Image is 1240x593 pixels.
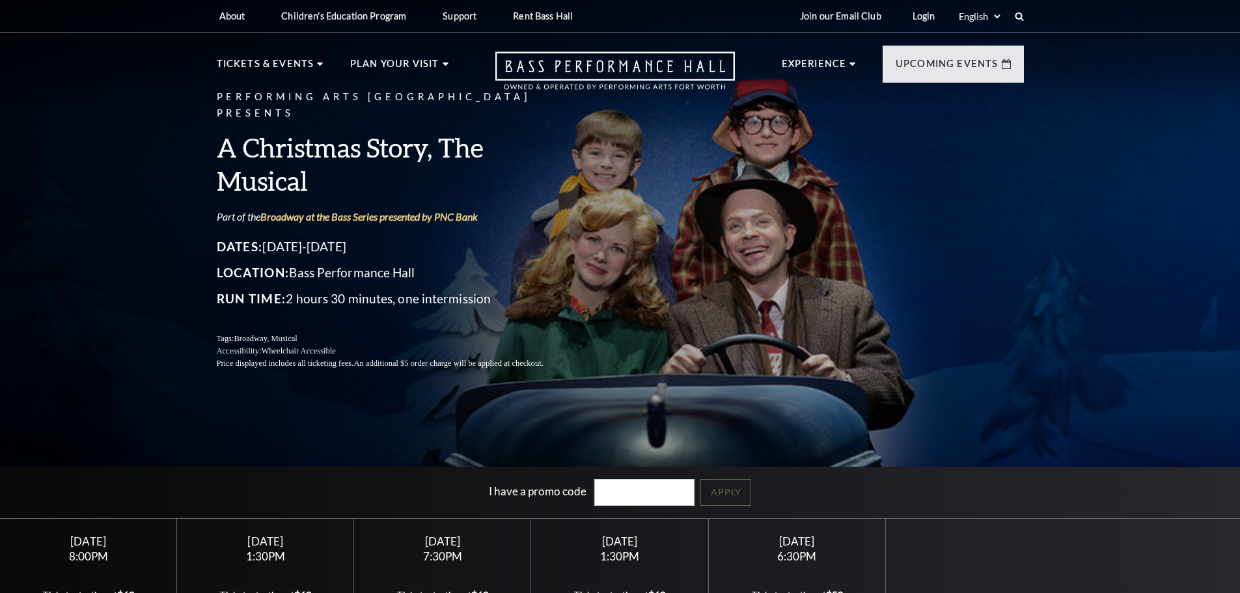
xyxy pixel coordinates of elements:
[547,551,693,562] div: 1:30PM
[217,56,314,79] p: Tickets & Events
[547,534,693,548] div: [DATE]
[193,534,338,548] div: [DATE]
[217,131,575,198] h3: A Christmas Story, The Musical
[217,262,575,283] p: Bass Performance Hall
[261,346,335,355] span: Wheelchair Accessible
[443,10,476,21] p: Support
[16,534,161,548] div: [DATE]
[782,56,847,79] p: Experience
[217,333,575,345] p: Tags:
[350,56,439,79] p: Plan Your Visit
[260,210,478,223] a: Broadway at the Bass Series presented by PNC Bank
[896,56,999,79] p: Upcoming Events
[193,551,338,562] div: 1:30PM
[217,89,575,122] p: Performing Arts [GEOGRAPHIC_DATA] Presents
[217,357,575,370] p: Price displayed includes all ticketing fees.
[724,534,870,548] div: [DATE]
[353,359,543,368] span: An additional $5 order charge will be applied at checkout.
[370,551,516,562] div: 7:30PM
[217,237,575,258] p: [DATE]-[DATE]
[281,10,406,21] p: Children's Education Program
[16,551,161,562] div: 8:00PM
[217,265,290,280] span: Location:
[234,334,297,343] span: Broadway, Musical
[217,345,575,357] p: Accessibility:
[217,291,286,306] span: Run Time:
[489,484,586,498] label: I have a promo code
[217,210,575,224] p: Part of the
[370,534,516,548] div: [DATE]
[217,288,575,309] p: 2 hours 30 minutes, one intermission
[724,551,870,562] div: 6:30PM
[219,10,245,21] p: About
[217,240,263,255] span: Dates:
[956,10,1002,23] select: Select:
[513,10,573,21] p: Rent Bass Hall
